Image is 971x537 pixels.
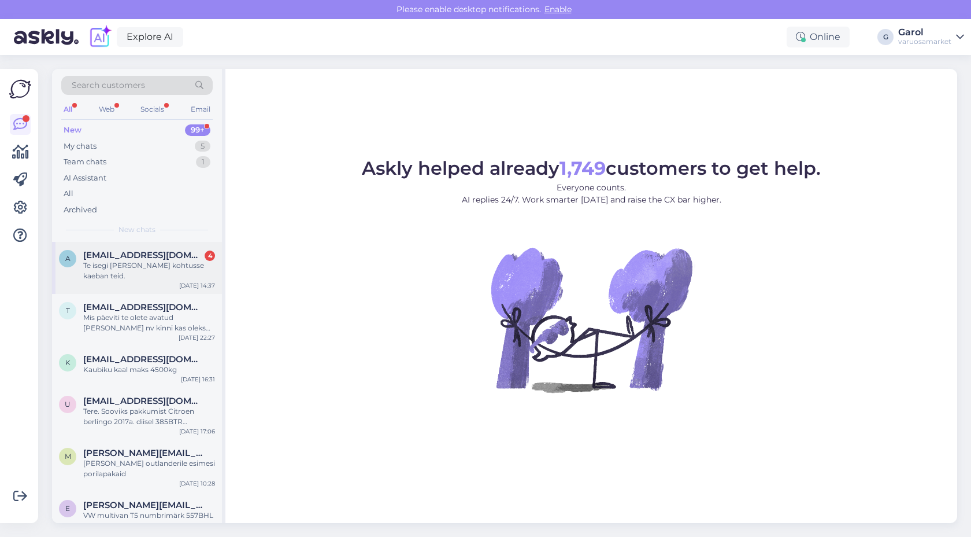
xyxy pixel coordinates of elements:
div: [DATE] 14:37 [179,281,215,290]
div: [DATE] 10:28 [179,479,215,488]
div: My chats [64,141,97,152]
span: Martin.styff@mail.ee [83,448,203,458]
div: Online [787,27,850,47]
span: Aiku702@gmail.com [83,250,203,260]
p: Everyone counts. AI replies 24/7. Work smarter [DATE] and raise the CX bar higher. [362,182,821,206]
div: Kaubiku kaal maks 4500kg [83,365,215,375]
span: Erik.molder12@gmail.com [83,500,203,510]
div: New [64,124,81,136]
div: Archived [64,204,97,216]
img: Askly Logo [9,78,31,100]
div: Mis päeviti te olete avatud [PERSON_NAME] nv kinni kas oleks võimalik see avada et saaks juppe? [83,312,215,333]
div: [DATE] 16:31 [181,375,215,384]
div: Garol [898,28,951,37]
div: Web [97,102,117,117]
div: 1 [196,156,210,168]
div: All [61,102,75,117]
img: explore-ai [88,25,112,49]
div: [DATE] 22:27 [179,333,215,342]
b: 1,749 [559,157,606,179]
span: k [65,358,71,367]
span: kalle@sbb.ee [83,354,203,365]
div: 4 [205,251,215,261]
div: Team chats [64,156,106,168]
span: Enable [541,4,575,14]
span: Turvamees19@gmail.com [83,302,203,312]
span: uloesko@gmail.com [83,396,203,406]
span: M [65,452,71,461]
span: u [65,400,71,409]
div: [DATE] 17:06 [179,427,215,436]
div: VW multivan T5 numbrimärk 557BHL parempoolset küljeukse siine ka müüte ja need Teil kodulehel [PE... [83,510,215,531]
div: Te isegi [PERSON_NAME] kohtusse kaeban teid. [83,260,215,281]
div: varuosamarket [898,37,951,46]
div: G [877,29,894,45]
div: Tere. Sooviks pakkumist Citroen berlingo 2017a. diisel 385BTR tagumised pidurikettad laagritega+k... [83,406,215,427]
div: 99+ [185,124,210,136]
span: T [66,306,70,315]
div: Email [188,102,213,117]
div: All [64,188,73,200]
span: Search customers [72,79,145,91]
span: New chats [118,225,155,235]
img: No Chat active [487,215,695,424]
div: AI Assistant [64,172,106,184]
div: [PERSON_NAME] outlanderile esimesi porilapakaid [83,458,215,479]
span: A [65,254,71,263]
span: E [65,504,70,513]
a: Garolvaruosamarket [898,28,964,46]
a: Explore AI [117,27,183,47]
span: Askly helped already customers to get help. [362,157,821,179]
div: Socials [138,102,166,117]
div: 5 [195,141,210,152]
